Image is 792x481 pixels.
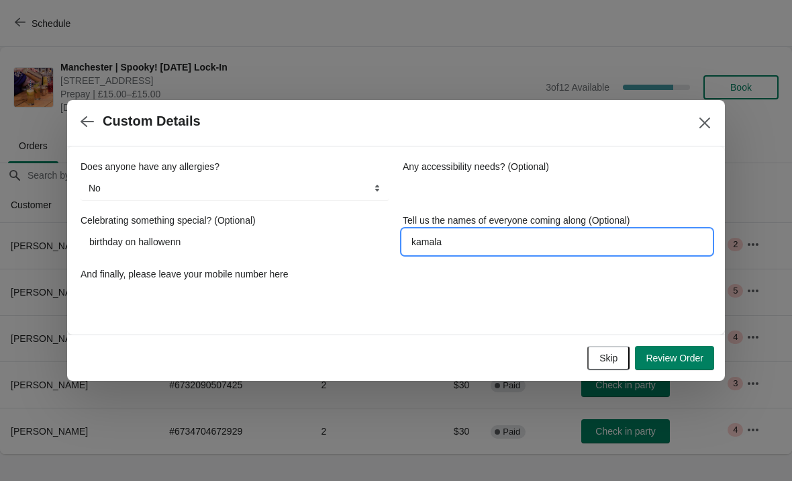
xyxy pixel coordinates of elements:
[81,267,288,281] label: And finally, please leave your mobile number here
[646,353,703,363] span: Review Order
[81,160,219,173] label: Does anyone have any allergies?
[587,346,630,370] button: Skip
[403,214,630,227] label: Tell us the names of everyone coming along (Optional)
[693,111,717,135] button: Close
[103,114,201,129] h2: Custom Details
[635,346,714,370] button: Review Order
[81,214,256,227] label: Celebrating something special? (Optional)
[403,160,549,173] label: Any accessibility needs? (Optional)
[599,353,617,363] span: Skip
